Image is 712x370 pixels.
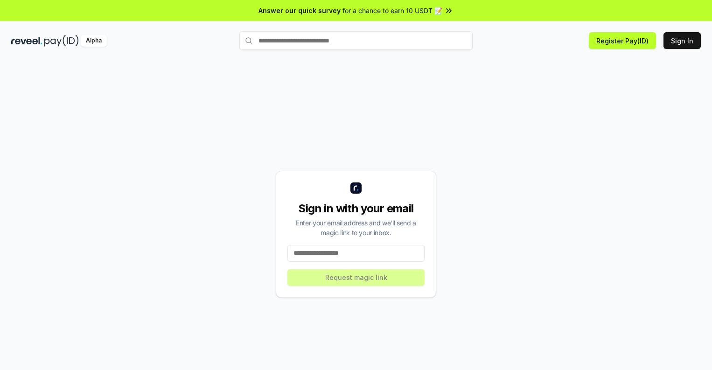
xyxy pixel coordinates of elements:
span: for a chance to earn 10 USDT 📝 [342,6,442,15]
img: reveel_dark [11,35,42,47]
div: Alpha [81,35,107,47]
img: logo_small [350,182,362,194]
button: Register Pay(ID) [589,32,656,49]
span: Answer our quick survey [258,6,341,15]
img: pay_id [44,35,79,47]
div: Sign in with your email [287,201,425,216]
div: Enter your email address and we’ll send a magic link to your inbox. [287,218,425,237]
button: Sign In [663,32,701,49]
